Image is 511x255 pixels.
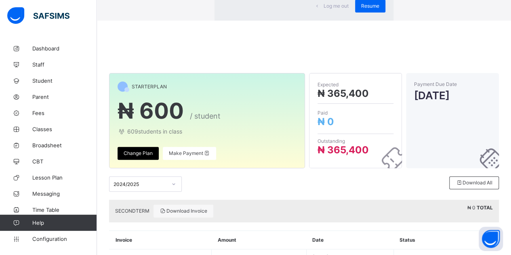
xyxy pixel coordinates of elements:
span: Classes [32,126,97,132]
span: Resume [361,3,379,9]
span: ₦ 0 [467,205,475,211]
span: Parent [32,94,97,100]
div: 2024/2025 [114,181,167,187]
th: Status [393,231,499,249]
span: Staff [32,61,97,68]
span: STARTER PLAN [132,84,167,90]
th: Amount [212,231,307,249]
span: ₦ 600 [118,98,184,124]
span: Payment Due Date [414,81,491,87]
span: SECOND TERM [115,208,149,214]
span: [DATE] [414,89,491,102]
span: Make Payment [169,150,210,156]
b: TOTAL [477,205,493,211]
span: Change Plan [124,150,153,156]
span: Lesson Plan [32,174,97,181]
span: ₦ 365,400 [318,88,369,99]
span: / student [190,112,221,120]
span: Broadsheet [32,142,97,148]
span: Log me out [324,3,349,9]
span: ₦ 365,400 [318,144,369,156]
span: Expected [318,82,393,88]
span: Download All [456,180,492,186]
th: Invoice [109,231,212,249]
span: Outstanding [318,138,393,144]
span: Download Invoice [160,208,207,214]
span: Student [32,77,97,84]
span: Dashboard [32,45,97,52]
span: Messaging [32,190,97,197]
th: Date [306,231,393,249]
img: safsims [7,7,69,24]
span: Configuration [32,236,97,242]
span: Paid [318,110,393,116]
span: Time Table [32,207,97,213]
span: ₦ 0 [318,116,334,127]
span: Fees [32,110,97,116]
span: Help [32,219,97,226]
span: 609 students in class [118,128,297,135]
button: Open asap [479,227,503,251]
span: CBT [32,158,97,165]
